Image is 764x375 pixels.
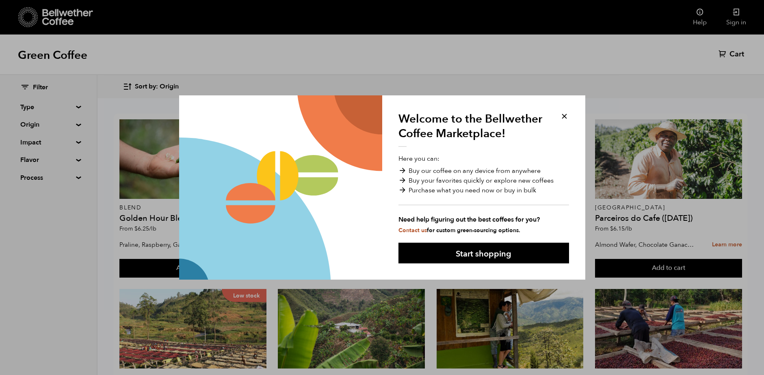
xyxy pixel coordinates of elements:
li: Buy our coffee on any device from anywhere [398,166,569,176]
small: for custom green-sourcing options. [398,226,520,234]
h1: Welcome to the Bellwether Coffee Marketplace! [398,112,549,147]
li: Buy your favorites quickly or explore new coffees [398,176,569,185]
li: Purchase what you need now or buy in bulk [398,185,569,195]
button: Start shopping [398,243,569,263]
strong: Need help figuring out the best coffees for you? [398,215,569,224]
a: Contact us [398,226,427,234]
p: Here you can: [398,154,569,234]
